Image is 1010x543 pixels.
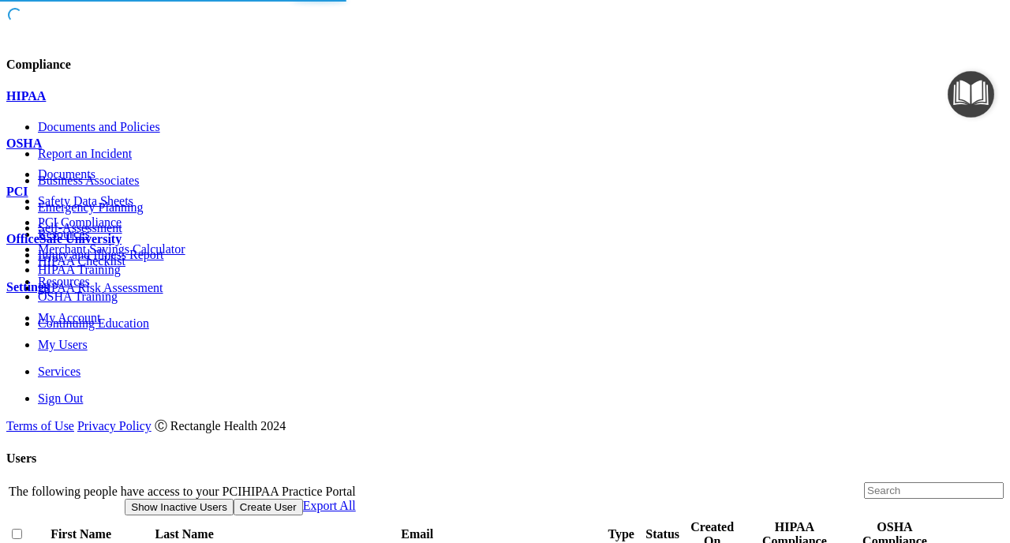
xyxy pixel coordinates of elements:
[38,242,1004,257] a: Merchant Savings Calculator
[234,499,303,515] button: Create User
[6,6,221,38] img: PMB logo
[6,280,1004,294] a: Settings
[38,120,1004,134] a: Documents and Policies
[38,167,1004,182] a: Documents
[948,71,994,118] button: Open Resource Center
[6,419,74,433] a: Terms of Use
[6,137,1004,151] a: OSHA
[737,431,991,494] iframe: Drift Widget Chat Controller
[38,311,1004,325] a: My Account
[38,365,1004,379] a: Services
[6,185,1004,199] a: PCI
[50,527,111,541] a: First Name
[9,485,356,498] span: The following people have access to your PCIHIPAA Practice Portal
[38,263,1004,277] a: HIPAA Training
[303,499,356,513] a: Export All
[38,147,1004,161] a: Report an Incident
[6,232,1004,246] a: OfficeSafe University
[155,419,286,433] span: Ⓒ Rectangle Health 2024
[38,391,1004,406] a: Sign Out
[38,215,1004,230] a: PCI Compliance
[38,338,1004,352] a: My Users
[6,89,1004,103] a: HIPAA
[6,451,1004,466] h4: Users
[38,290,1004,304] a: OSHA Training
[155,527,214,541] a: Last Name
[77,419,151,433] a: Privacy Policy
[38,194,1004,208] a: Safety Data Sheets
[6,58,1004,72] h4: Compliance
[125,499,233,515] button: Show Inactive Users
